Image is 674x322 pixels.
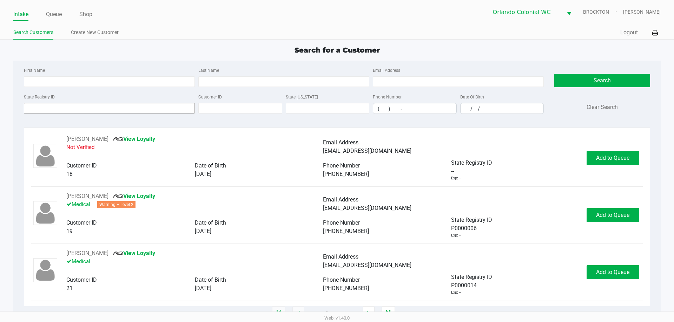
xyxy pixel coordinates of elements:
button: Add to Queue [587,265,639,279]
button: Clear Search [587,103,618,111]
a: View Loyalty [113,193,155,199]
label: Date Of Birth [460,94,484,100]
span: 1 - 20 of 895492 items [311,310,356,317]
input: Format: (999) 999-9999 [373,103,456,114]
span: BROCKTON [583,8,623,16]
span: [PHONE_NUMBER] [323,285,369,292]
p: Medical [66,258,323,267]
span: State Registry ID [451,159,492,166]
div: Exp: -- [451,176,461,181]
span: 21 [66,285,73,292]
span: Add to Queue [596,155,629,161]
a: Queue [46,9,62,19]
label: Email Address [373,67,400,74]
app-submit-button: Move to first page [272,306,285,320]
span: [DATE] [195,285,211,292]
button: See customer info [66,249,108,258]
a: View Loyalty [113,250,155,256]
span: P0000014 [451,281,477,290]
button: Logout [620,28,638,37]
span: [PHONE_NUMBER] [323,228,369,234]
p: Not Verified [66,143,323,153]
a: View Loyalty [113,136,155,142]
span: Orlando Colonial WC [493,8,558,16]
button: See customer info [66,192,108,200]
app-submit-button: Move to last page [382,306,395,320]
input: Format: MM/DD/YYYY [461,103,544,114]
span: P0000006 [451,224,477,233]
label: Phone Number [373,94,402,100]
app-submit-button: Previous [292,306,304,320]
span: Add to Queue [596,212,629,218]
label: Last Name [198,67,219,74]
label: State [US_STATE] [286,94,318,100]
span: Phone Number [323,276,360,283]
span: [EMAIL_ADDRESS][DOMAIN_NAME] [323,205,411,211]
button: Add to Queue [587,208,639,222]
span: Email Address [323,196,358,203]
span: Search for a Customer [295,46,380,54]
span: Customer ID [66,219,97,226]
button: See customer info [66,135,108,143]
div: Exp: -- [451,290,461,296]
span: [PHONE_NUMBER] [323,171,369,177]
kendo-maskedtextbox: Format: MM/DD/YYYY [460,103,544,114]
a: Search Customers [13,28,53,37]
a: Intake [13,9,28,19]
span: Date of Birth [195,219,226,226]
span: Email Address [323,253,358,260]
span: Date of Birth [195,276,226,283]
a: Create New Customer [71,28,119,37]
span: [DATE] [195,171,211,177]
span: [EMAIL_ADDRESS][DOMAIN_NAME] [323,148,411,154]
button: Search [554,74,650,87]
span: State Registry ID [451,274,492,280]
kendo-maskedtextbox: Format: (999) 999-9999 [373,103,457,114]
div: Exp: -- [451,233,461,239]
span: [PERSON_NAME] [623,8,661,16]
span: [EMAIL_ADDRESS][DOMAIN_NAME] [323,262,411,268]
span: State Registry ID [451,217,492,223]
label: State Registry ID [24,94,55,100]
span: 19 [66,228,73,234]
span: Customer ID [66,276,97,283]
p: Medical [66,200,323,210]
span: Customer ID [66,162,97,169]
app-submit-button: Next [363,306,375,320]
button: Select [562,4,576,20]
span: Phone Number [323,162,360,169]
button: Add to Queue [587,151,639,165]
span: Add to Queue [596,269,629,275]
span: [DATE] [195,228,211,234]
a: Shop [79,9,92,19]
span: 18 [66,171,73,177]
span: -- [451,167,454,176]
span: Web: v1.40.0 [324,315,350,321]
label: Customer ID [198,94,222,100]
span: Email Address [323,139,358,146]
span: Warning – Level 2 [97,201,136,208]
label: First Name [24,67,45,74]
span: Phone Number [323,219,360,226]
span: Date of Birth [195,162,226,169]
